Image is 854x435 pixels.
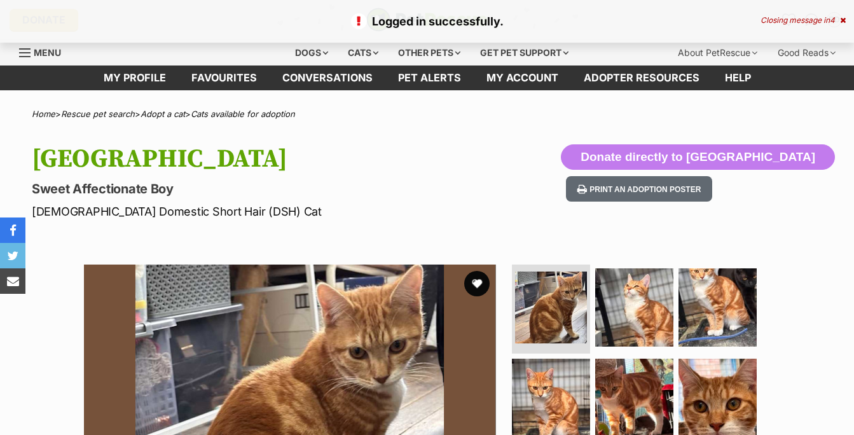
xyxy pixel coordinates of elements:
div: Get pet support [471,40,577,66]
div: Closing message in [761,16,846,25]
img: Photo of Paris [595,268,673,347]
div: Good Reads [769,40,844,66]
div: About PetRescue [669,40,766,66]
button: favourite [464,271,490,296]
div: Dogs [286,40,337,66]
button: Donate directly to [GEOGRAPHIC_DATA] [561,144,835,170]
a: My account [474,66,571,90]
img: Photo of Paris [678,268,757,347]
a: My profile [91,66,179,90]
a: Home [32,109,55,119]
p: Sweet Affectionate Boy [32,180,521,198]
div: Other pets [389,40,469,66]
h1: [GEOGRAPHIC_DATA] [32,144,521,174]
a: Rescue pet search [61,109,135,119]
span: 4 [830,15,835,25]
a: Help [712,66,764,90]
a: Pet alerts [385,66,474,90]
a: Adopter resources [571,66,712,90]
a: Favourites [179,66,270,90]
img: Photo of Paris [515,272,587,343]
div: Cats [339,40,387,66]
p: [DEMOGRAPHIC_DATA] Domestic Short Hair (DSH) Cat [32,203,521,220]
a: Adopt a cat [141,109,185,119]
a: conversations [270,66,385,90]
p: Logged in successfully. [13,13,841,30]
a: Cats available for adoption [191,109,295,119]
button: Print an adoption poster [566,176,712,202]
a: Menu [19,40,70,63]
span: Menu [34,47,61,58]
